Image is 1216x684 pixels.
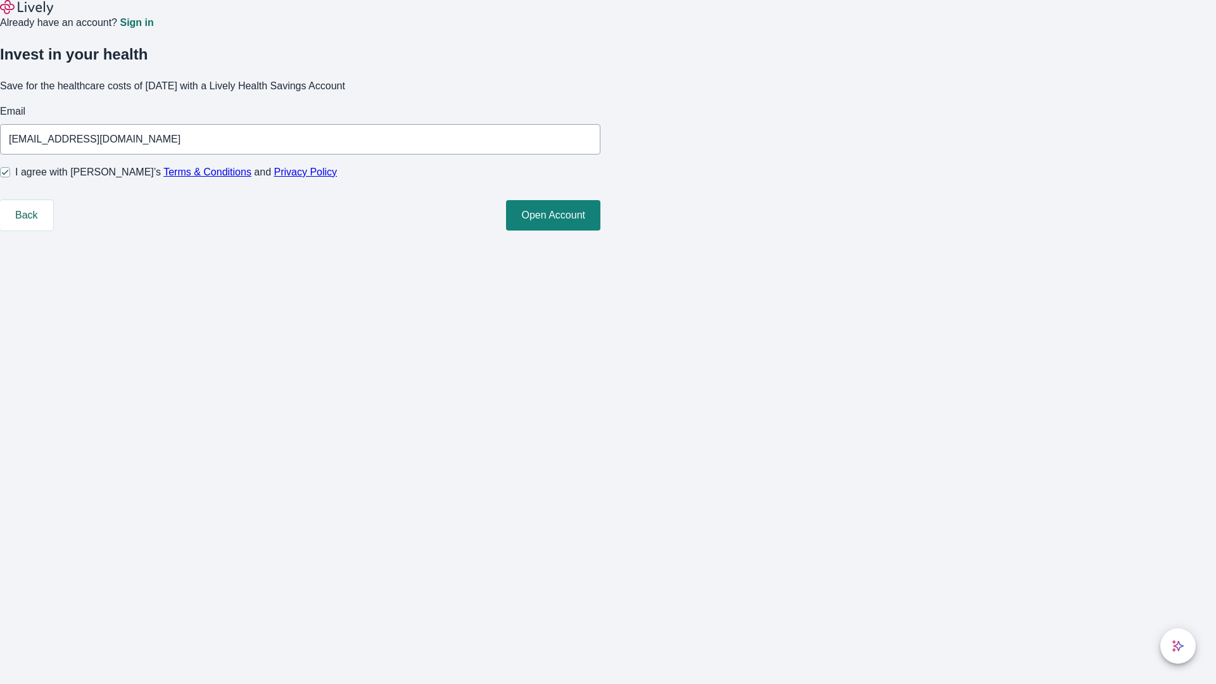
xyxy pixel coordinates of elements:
a: Sign in [120,18,153,28]
button: Open Account [506,200,600,231]
svg: Lively AI Assistant [1172,640,1184,652]
a: Terms & Conditions [163,167,251,177]
a: Privacy Policy [274,167,338,177]
button: chat [1160,628,1196,664]
span: I agree with [PERSON_NAME]’s and [15,165,337,180]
